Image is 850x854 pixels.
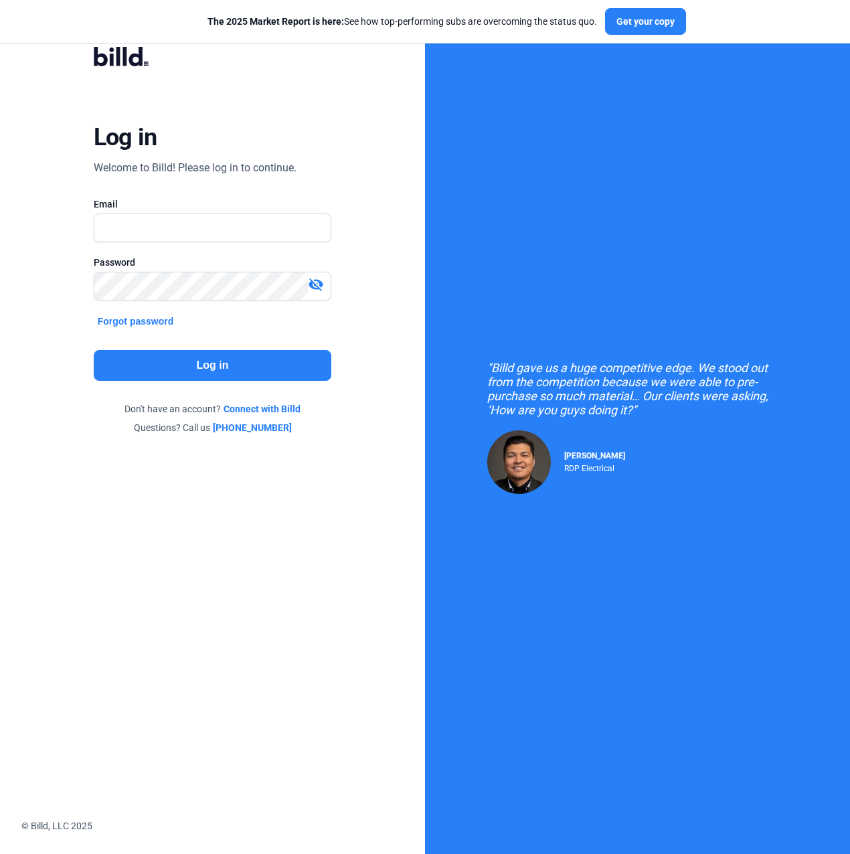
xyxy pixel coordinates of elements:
div: Log in [94,122,157,152]
div: RDP Electrical [564,460,625,473]
div: Don't have an account? [94,402,332,416]
a: [PHONE_NUMBER] [213,421,292,434]
div: See how top-performing subs are overcoming the status quo. [207,15,597,28]
div: Questions? Call us [94,421,332,434]
div: "Billd gave us a huge competitive edge. We stood out from the competition because we were able to... [487,361,788,417]
div: Email [94,197,332,211]
a: Connect with Billd [224,402,301,416]
button: Forgot password [94,314,178,329]
mat-icon: visibility_off [308,276,324,292]
img: Raul Pacheco [487,430,551,494]
div: Welcome to Billd! Please log in to continue. [94,160,296,176]
span: [PERSON_NAME] [564,451,625,460]
button: Get your copy [605,8,686,35]
div: Password [94,256,332,269]
span: The 2025 Market Report is here: [207,16,344,27]
button: Log in [94,350,332,381]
